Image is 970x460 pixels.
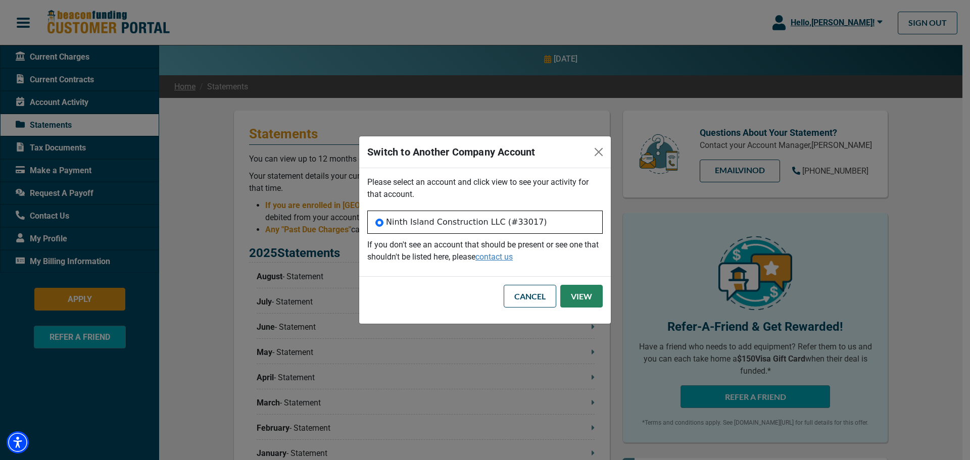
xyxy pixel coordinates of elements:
p: Please select an account and click view to see your activity for that account. [367,176,603,200]
button: Cancel [504,285,556,308]
div: Accessibility Menu [7,431,29,453]
label: Ninth Island Construction LLC (#33017) [386,216,547,228]
button: View [560,285,603,308]
h5: Switch to Another Company Account [367,144,536,160]
button: Close [591,144,607,160]
p: If you don't see an account that should be present or see one that shouldn't be listed here, please [367,239,603,263]
a: contact us [475,252,513,262]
